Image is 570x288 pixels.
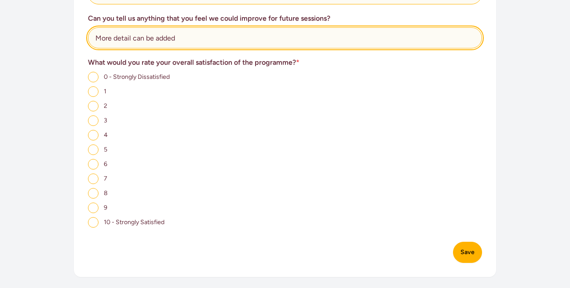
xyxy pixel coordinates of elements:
span: 3 [104,117,107,124]
span: 1 [104,88,106,95]
h3: What would you rate your overall satisfaction of the programme? [88,57,482,68]
input: 7 [88,174,99,184]
span: 2 [104,102,107,110]
span: 4 [104,131,108,139]
input: 3 [88,115,99,126]
span: 9 [104,204,107,211]
span: 6 [104,160,107,168]
input: 9 [88,203,99,213]
span: 7 [104,175,107,182]
span: 0 - Strongly Dissatisfied [104,73,170,81]
input: 0 - Strongly Dissatisfied [88,72,99,82]
span: 5 [104,146,107,153]
input: 6 [88,159,99,170]
input: 2 [88,101,99,111]
input: 4 [88,130,99,140]
input: 1 [88,86,99,97]
span: 10 - Strongly Satisfied [104,218,164,226]
button: Save [453,242,482,263]
h3: Can you tell us anything that you feel we could improve for future sessions? [88,13,482,24]
input: 10 - Strongly Satisfied [88,217,99,228]
span: 8 [104,189,108,197]
input: 8 [88,188,99,199]
input: 5 [88,144,99,155]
